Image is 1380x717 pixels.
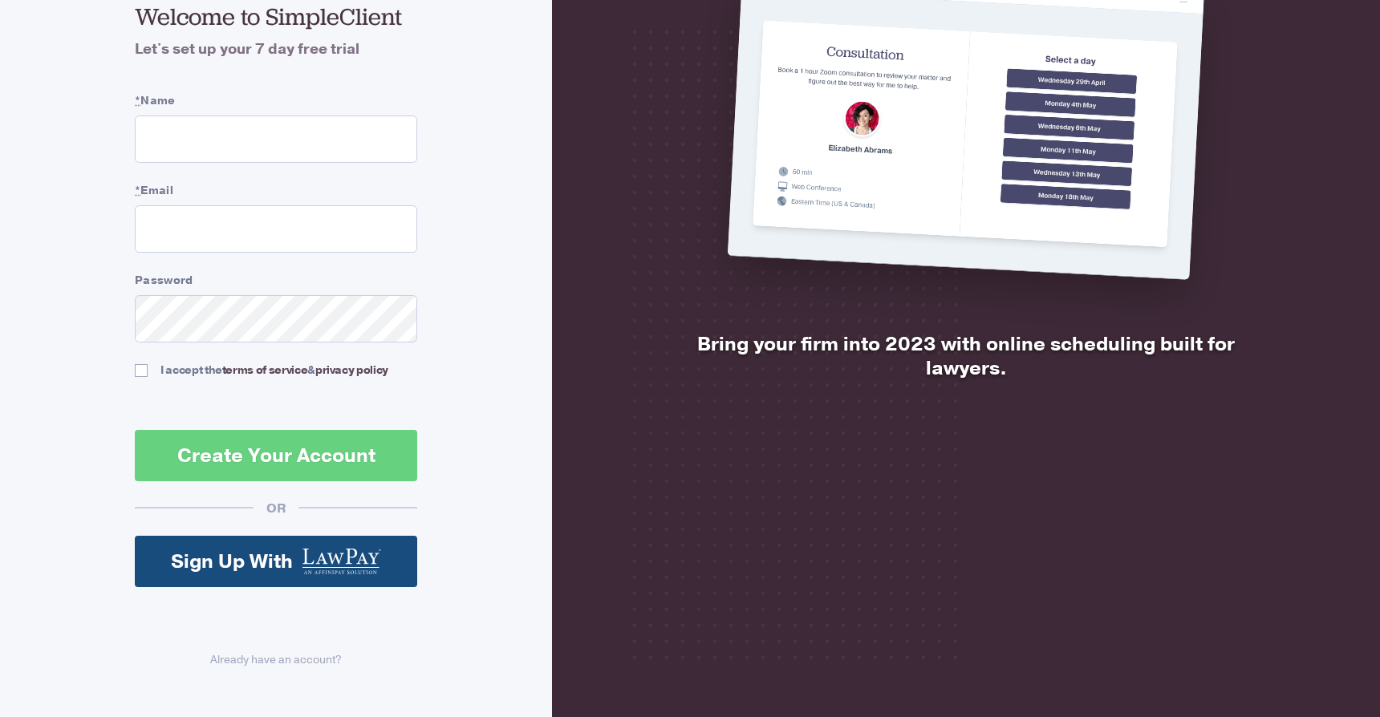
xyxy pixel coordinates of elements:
[135,93,140,108] abbr: required
[135,430,417,481] button: Create Your Account
[135,2,417,32] h2: Welcome to SimpleClient
[160,362,388,379] div: I accept the &
[135,92,417,109] label: Name
[222,363,307,378] a: terms of service
[655,332,1277,380] h2: Bring your firm into 2023 with online scheduling built for lawyers.
[254,500,298,517] div: OR
[135,364,148,377] input: I accept theterms of service&privacy policy
[135,536,417,587] a: Sign Up With
[135,183,140,198] abbr: required
[135,272,417,289] label: Password
[135,651,417,668] a: Already have an account?
[135,182,417,199] label: Email
[135,38,417,60] h4: Let's set up your 7 day free trial
[315,363,388,378] a: privacy policy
